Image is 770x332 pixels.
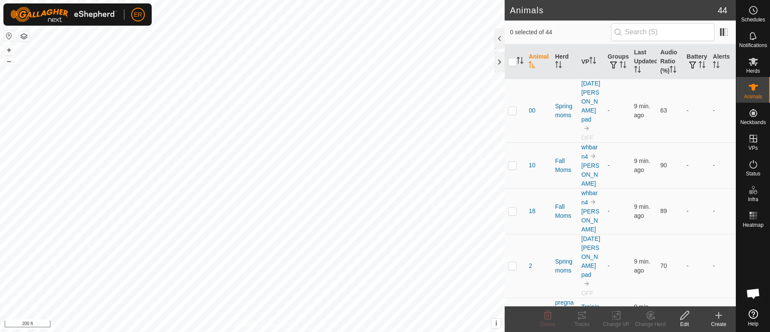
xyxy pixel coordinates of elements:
th: Alerts [709,44,736,79]
td: - [604,234,631,298]
a: [PERSON_NAME] [582,162,600,187]
span: 2 [529,261,532,270]
a: Training2 [582,303,600,319]
span: Heatmap [743,222,764,228]
td: - [683,79,710,142]
td: - [683,188,710,234]
span: Sep 20, 2025, 8:35 PM [634,258,650,274]
div: Change Herd [633,320,667,328]
td: - [683,234,710,298]
span: Sep 20, 2025, 8:36 PM [634,103,650,119]
img: to [583,280,590,287]
th: Last Updated [631,44,657,79]
td: - [683,142,710,188]
span: Herds [746,68,760,74]
span: 89 [660,207,667,214]
img: Gallagher Logo [10,7,117,22]
span: 18 [529,207,535,216]
a: [DATE] [PERSON_NAME] pad [582,235,600,278]
p-sorticon: Activate to sort [620,62,626,69]
button: + [4,45,14,55]
th: Battery [683,44,710,79]
span: 10 [529,161,535,170]
span: Sep 20, 2025, 8:35 PM [634,303,650,319]
a: Contact Us [261,321,286,329]
td: - [709,234,736,298]
span: OFF [582,290,594,296]
button: Reset Map [4,31,14,41]
a: [DATE] [PERSON_NAME] pad [582,80,600,123]
td: - [709,142,736,188]
th: Herd [552,44,578,79]
button: – [4,56,14,66]
p-sorticon: Activate to sort [555,62,562,69]
img: to [590,199,597,205]
td: - [604,79,631,142]
span: Delete [541,321,555,327]
p-sorticon: Activate to sort [517,58,523,65]
span: 63 [660,107,667,114]
td: - [709,188,736,234]
td: - [709,298,736,325]
th: Animal [525,44,552,79]
div: pregnant cows [555,298,575,325]
p-sorticon: Activate to sort [713,62,720,69]
span: 90 [660,162,667,169]
a: Help [736,306,770,330]
span: Help [748,321,758,326]
span: Sep 20, 2025, 8:35 PM [634,157,650,173]
span: Status [746,171,760,176]
div: Spring moms [555,257,575,275]
button: i [491,319,501,328]
span: Neckbands [740,120,766,125]
span: 00 [529,106,535,115]
td: - [604,298,631,325]
span: Infra [748,197,758,202]
p-sorticon: Activate to sort [699,62,705,69]
div: Tracks [565,320,599,328]
div: Fall Moms [555,157,575,175]
span: ER [134,10,142,19]
td: - [683,298,710,325]
input: Search (S) [611,23,714,41]
img: to [590,153,597,160]
span: Notifications [739,43,767,48]
div: Change VP [599,320,633,328]
span: i [495,320,497,327]
span: 0 selected of 44 [510,28,611,37]
p-sorticon: Activate to sort [529,62,535,69]
div: Create [702,320,736,328]
th: Groups [604,44,631,79]
a: Privacy Policy [219,321,251,329]
img: to [583,125,590,132]
td: - [604,142,631,188]
span: OFF [582,134,594,141]
span: Sep 20, 2025, 8:35 PM [634,203,650,219]
button: Map Layers [19,31,29,41]
p-sorticon: Activate to sort [634,67,641,74]
a: whbarn4 [582,190,598,206]
h2: Animals [510,5,717,15]
span: Schedules [741,17,765,22]
span: 44 [718,4,727,17]
td: - [604,188,631,234]
td: - [709,79,736,142]
div: Open chat [741,281,766,306]
span: 70 [660,262,667,269]
span: VPs [748,145,758,151]
th: Audio Ratio (%) [657,44,683,79]
a: [PERSON_NAME] [582,208,600,233]
p-sorticon: Activate to sort [670,67,676,74]
a: whbarn4 [582,144,598,160]
div: Edit [667,320,702,328]
div: Fall Moms [555,202,575,220]
div: Spring moms [555,102,575,120]
span: Animals [744,94,762,99]
p-sorticon: Activate to sort [589,58,596,65]
th: VP [578,44,605,79]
